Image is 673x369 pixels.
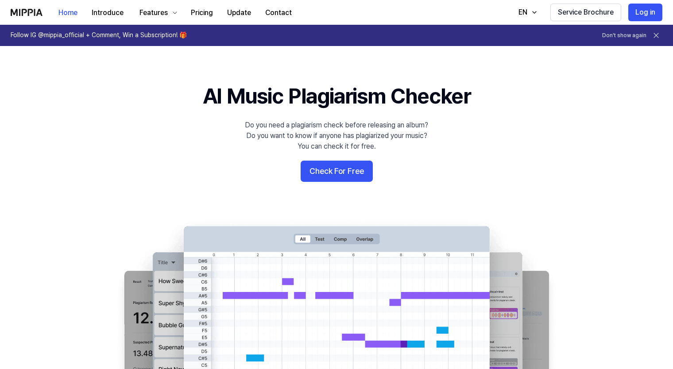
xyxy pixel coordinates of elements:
button: Don't show again [602,32,646,39]
img: logo [11,9,43,16]
div: EN [517,7,529,18]
button: Update [220,4,258,22]
button: Service Brochure [550,4,621,21]
h1: Follow IG @mippia_official + Comment, Win a Subscription! 🎁 [11,31,187,40]
h1: AI Music Plagiarism Checker [203,81,471,111]
button: Pricing [184,4,220,22]
button: EN [510,4,543,21]
button: Check For Free [301,161,373,182]
button: Contact [258,4,299,22]
button: Log in [628,4,662,21]
a: Update [220,0,258,25]
button: Introduce [85,4,131,22]
button: Features [131,4,184,22]
div: Features [138,8,170,18]
button: Home [51,4,85,22]
a: Home [51,0,85,25]
div: Do you need a plagiarism check before releasing an album? Do you want to know if anyone has plagi... [245,120,428,152]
